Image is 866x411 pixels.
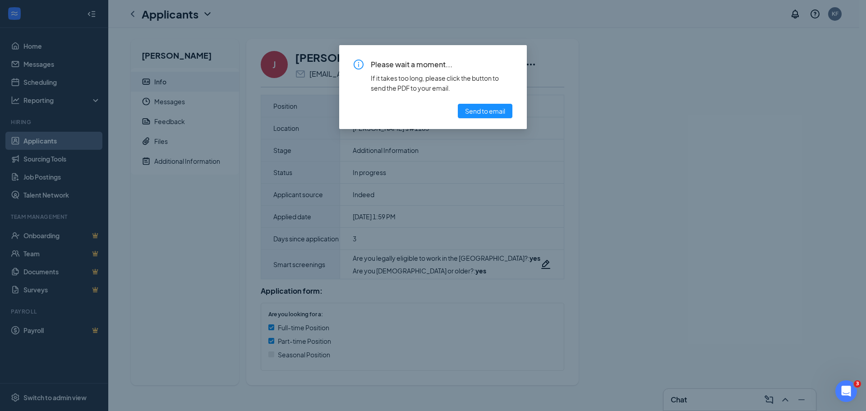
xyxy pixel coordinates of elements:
[371,60,512,69] span: Please wait a moment...
[465,106,505,116] span: Send to email
[854,380,861,388] span: 3
[371,73,512,93] div: If it takes too long, please click the button to send the PDF to your email.
[835,380,857,402] iframe: Intercom live chat
[458,104,512,118] button: Send to email
[354,60,364,69] span: info-circle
